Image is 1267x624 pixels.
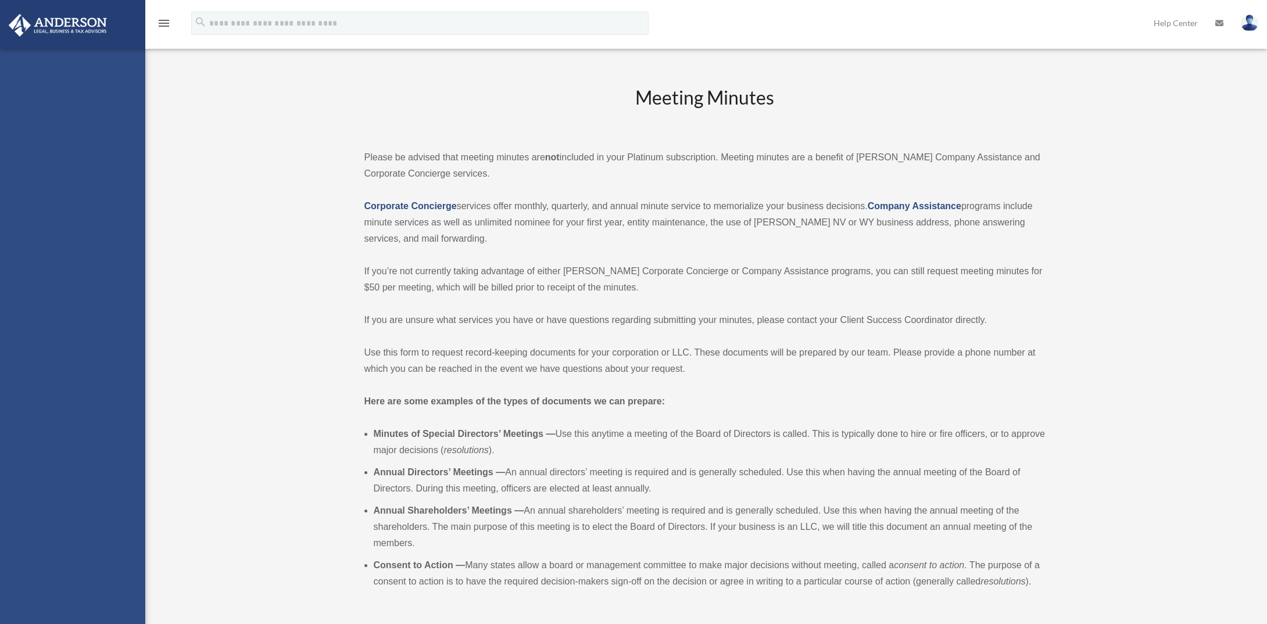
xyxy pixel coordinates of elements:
[157,16,171,30] i: menu
[980,576,1025,586] em: resolutions
[364,396,665,406] strong: Here are some examples of the types of documents we can prepare:
[364,345,1046,377] p: Use this form to request record-keeping documents for your corporation or LLC. These documents wi...
[374,557,1046,590] li: Many states allow a board or management committee to make major decisions without meeting, called...
[1241,15,1258,31] img: User Pic
[157,20,171,30] a: menu
[364,198,1046,247] p: services offer monthly, quarterly, and annual minute service to memorialize your business decisio...
[364,85,1046,133] h2: Meeting Minutes
[374,429,556,439] b: Minutes of Special Directors’ Meetings —
[374,560,466,570] b: Consent to Action —
[364,201,457,211] a: Corporate Concierge
[374,464,1046,497] li: An annual directors’ meeting is required and is generally scheduled. Use this when having the ann...
[940,560,965,570] em: action
[374,505,524,515] b: Annual Shareholders’ Meetings —
[364,149,1046,182] p: Please be advised that meeting minutes are included in your Platinum subscription. Meeting minute...
[364,263,1046,296] p: If you’re not currently taking advantage of either [PERSON_NAME] Corporate Concierge or Company A...
[374,467,506,477] b: Annual Directors’ Meetings —
[364,312,1046,328] p: If you are unsure what services you have or have questions regarding submitting your minutes, ple...
[894,560,937,570] em: consent to
[374,503,1046,551] li: An annual shareholders’ meeting is required and is generally scheduled. Use this when having the ...
[443,445,488,455] em: resolutions
[5,14,110,37] img: Anderson Advisors Platinum Portal
[194,16,207,28] i: search
[545,152,560,162] strong: not
[868,201,961,211] a: Company Assistance
[374,426,1046,458] li: Use this anytime a meeting of the Board of Directors is called. This is typically done to hire or...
